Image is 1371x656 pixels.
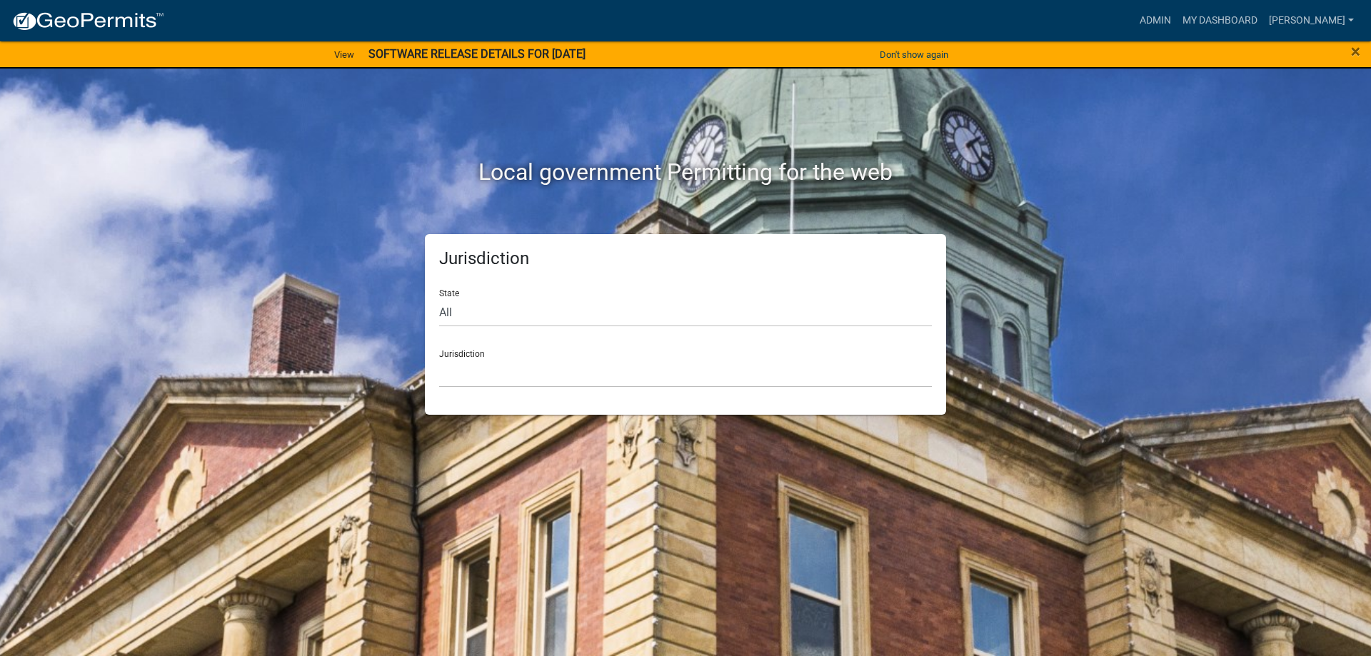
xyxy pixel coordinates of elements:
strong: SOFTWARE RELEASE DETAILS FOR [DATE] [368,47,586,61]
a: [PERSON_NAME] [1263,7,1360,34]
a: Admin [1134,7,1177,34]
span: × [1351,41,1360,61]
button: Close [1351,43,1360,60]
h5: Jurisdiction [439,248,932,269]
button: Don't show again [874,43,954,66]
a: View [328,43,360,66]
h2: Local government Permitting for the web [289,158,1082,186]
a: My Dashboard [1177,7,1263,34]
